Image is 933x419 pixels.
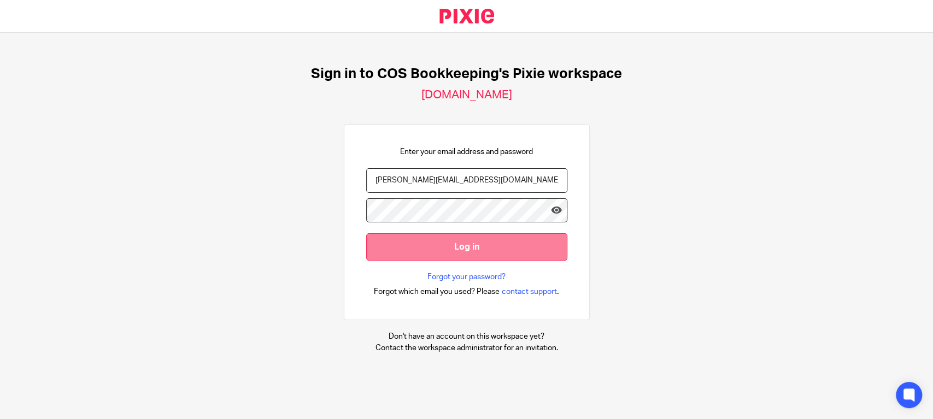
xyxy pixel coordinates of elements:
[375,343,558,353] p: Contact the workspace administrator for an invitation.
[421,88,512,102] h2: [DOMAIN_NAME]
[374,286,500,297] span: Forgot which email you used? Please
[311,66,622,82] h1: Sign in to COS Bookkeeping's Pixie workspace
[374,285,559,298] div: .
[375,331,558,342] p: Don't have an account on this workspace yet?
[366,168,567,193] input: name@example.com
[427,272,506,282] a: Forgot your password?
[502,286,557,297] span: contact support
[366,233,567,260] input: Log in
[400,146,533,157] p: Enter your email address and password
